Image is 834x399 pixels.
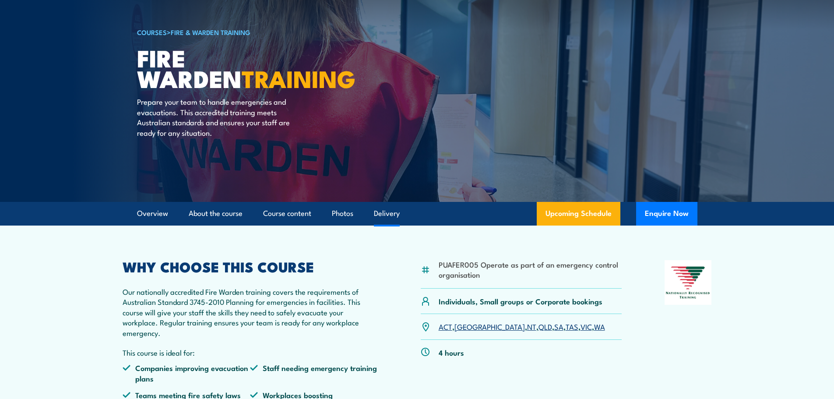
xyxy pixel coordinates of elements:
a: Overview [137,202,168,225]
p: , , , , , , , [439,321,605,332]
a: WA [594,321,605,332]
p: This course is ideal for: [123,347,378,357]
p: 4 hours [439,347,464,357]
a: QLD [538,321,552,332]
li: Companies improving evacuation plans [123,363,250,383]
h6: > [137,27,353,37]
p: Prepare your team to handle emergencies and evacuations. This accredited training meets Australia... [137,96,297,138]
a: Course content [263,202,311,225]
button: Enquire Now [636,202,697,226]
h2: WHY CHOOSE THIS COURSE [123,260,378,272]
a: SA [554,321,563,332]
a: ACT [439,321,452,332]
a: Fire & Warden Training [171,27,250,37]
a: Upcoming Schedule [537,202,620,226]
p: Our nationally accredited Fire Warden training covers the requirements of Australian Standard 374... [123,286,378,338]
a: COURSES [137,27,167,37]
a: VIC [581,321,592,332]
p: Individuals, Small groups or Corporate bookings [439,296,602,306]
h1: Fire Warden [137,47,353,88]
a: Delivery [374,202,400,225]
strong: TRAINING [242,60,355,96]
img: Nationally Recognised Training logo. [665,260,712,305]
a: [GEOGRAPHIC_DATA] [454,321,525,332]
a: About the course [189,202,243,225]
li: Staff needing emergency training [250,363,378,383]
a: NT [527,321,536,332]
li: PUAFER005 Operate as part of an emergency control organisation [439,259,622,280]
a: Photos [332,202,353,225]
a: TAS [566,321,578,332]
